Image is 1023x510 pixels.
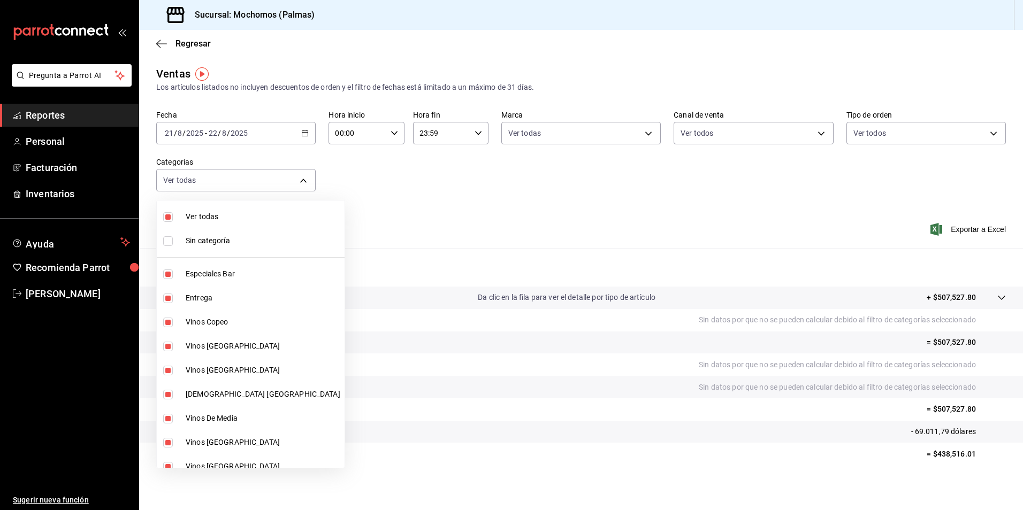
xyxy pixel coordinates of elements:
span: Vinos [GEOGRAPHIC_DATA] [186,461,340,472]
span: Vinos Copeo [186,316,340,328]
span: Vinos [GEOGRAPHIC_DATA] [186,365,340,376]
span: Vinos [GEOGRAPHIC_DATA] [186,437,340,448]
span: Especiales Bar [186,268,340,280]
span: Sin categoría [186,235,340,246]
img: Marcador de información sobre herramientas [195,67,209,81]
span: Ver todas [186,211,340,222]
span: Entrega [186,292,340,304]
span: Vinos [GEOGRAPHIC_DATA] [186,341,340,352]
span: Vinos De Media [186,413,340,424]
span: [DEMOGRAPHIC_DATA] [GEOGRAPHIC_DATA] [186,389,340,400]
